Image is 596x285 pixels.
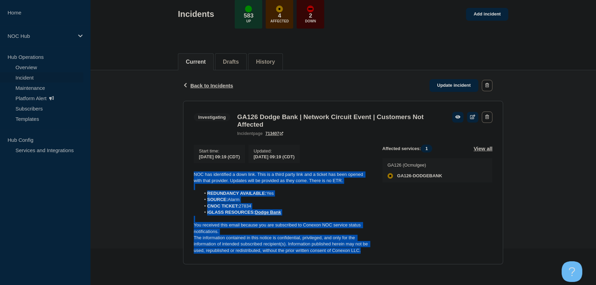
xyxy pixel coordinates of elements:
[245,6,252,12] div: up
[473,145,492,152] button: View all
[254,154,295,159] div: [DATE] 09:19 (CDT)
[309,12,312,19] p: 2
[186,59,206,65] button: Current
[237,131,253,136] span: incident
[199,154,240,159] span: [DATE] 09:19 (CDT)
[562,261,582,282] iframe: Help Scout Beacon - Open
[397,173,442,179] span: GA126-DODGEBANK
[387,162,442,168] p: GA126 (Ocmulgee)
[305,19,316,23] p: Down
[207,210,281,215] strong: iGLASS RESOURCES:
[387,173,393,179] div: affected
[194,113,230,121] span: Investigating
[207,191,266,196] strong: REDUNDANCY AVAILABLE:
[265,131,283,136] a: 713407
[466,8,508,21] a: Add incident
[421,145,432,152] span: 1
[201,197,372,203] li: Alarm
[276,6,283,12] div: affected
[201,203,372,209] li: 27834
[223,59,239,65] button: Drafts
[190,83,233,88] span: Back to Incidents
[237,113,445,128] h3: GA126 Dodge Bank | Network Circuit Event | Customers Not Affected
[255,210,281,215] a: Dodge Bank
[246,19,251,23] p: Up
[256,59,275,65] button: History
[270,19,289,23] p: Affected
[194,235,371,254] p: The information contained in this notice is confidential, privileged, and only for the informatio...
[429,79,478,92] a: Update incident
[201,190,372,197] li: Yes
[244,12,253,19] p: 583
[237,131,263,136] p: page
[382,145,436,152] span: Affected services:
[307,6,314,12] div: down
[194,222,371,235] p: You received this email because you are subscribed to Conexon NOC service status notifications.
[8,33,74,39] p: NOC Hub
[278,12,281,19] p: 4
[199,148,240,154] p: Start time :
[207,203,239,209] strong: CNOC TICKET:
[183,83,233,88] button: Back to Incidents
[194,171,371,184] p: NOC has identified a down link. This is a third party link and a ticket has been opened with that...
[207,197,228,202] strong: SOURCE:
[254,148,295,154] p: Updated :
[178,9,214,19] h1: Incidents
